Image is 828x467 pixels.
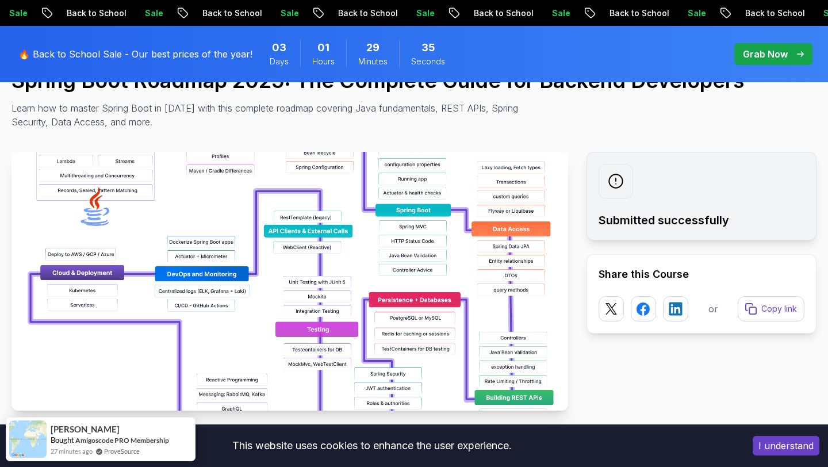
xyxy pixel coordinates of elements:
[600,7,678,19] p: Back to School
[135,7,172,19] p: Sale
[11,152,568,411] img: Spring Boot Roadmap 2025: The Complete Guide for Backend Developers thumbnail
[678,7,715,19] p: Sale
[75,436,169,445] a: Amigoscode PRO Membership
[708,302,718,316] p: or
[735,7,814,19] p: Back to School
[542,7,579,19] p: Sale
[317,40,329,56] span: 1 Hours
[761,303,797,315] p: Copy link
[366,40,379,56] span: 29 Minutes
[104,446,140,456] a: ProveSource
[738,296,804,321] button: Copy link
[51,446,93,456] span: 27 minutes ago
[753,436,819,455] button: Accept cookies
[18,47,252,61] p: 🔥 Back to School Sale - Our best prices of the year!
[411,56,445,67] span: Seconds
[193,7,271,19] p: Back to School
[51,424,120,434] span: [PERSON_NAME]
[358,56,388,67] span: Minutes
[421,40,435,56] span: 35 Seconds
[599,266,804,282] h2: Share this Course
[743,47,788,61] p: Grab Now
[312,56,335,67] span: Hours
[9,433,735,458] div: This website uses cookies to enhance the user experience.
[11,69,816,92] h1: Spring Boot Roadmap 2025: The Complete Guide for Backend Developers
[328,7,407,19] p: Back to School
[464,7,542,19] p: Back to School
[270,56,289,67] span: Days
[51,435,74,445] span: Bought
[599,212,804,228] h2: Submitted successfully
[11,101,527,129] p: Learn how to master Spring Boot in [DATE] with this complete roadmap covering Java fundamentals, ...
[271,7,308,19] p: Sale
[272,40,286,56] span: 3 Days
[9,420,47,458] img: provesource social proof notification image
[407,7,443,19] p: Sale
[57,7,135,19] p: Back to School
